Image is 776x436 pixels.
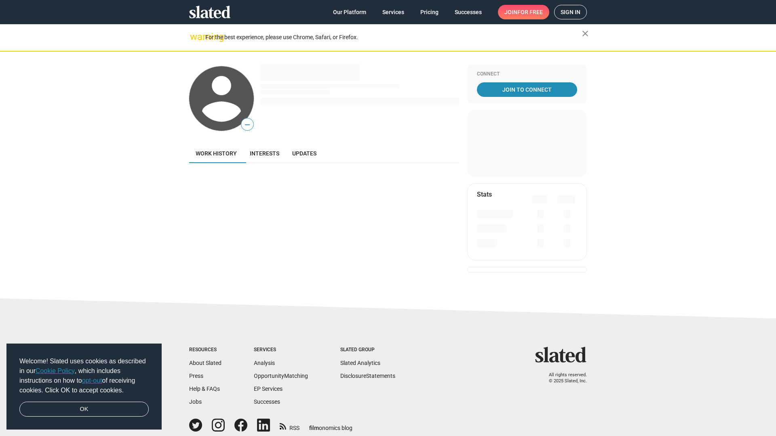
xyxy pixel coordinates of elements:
[580,29,590,38] mat-icon: close
[19,356,149,395] span: Welcome! Slated uses cookies as described in our , which includes instructions on how to of recei...
[250,150,279,157] span: Interests
[309,418,352,432] a: filmonomics blog
[189,360,221,366] a: About Slated
[6,344,162,430] div: cookieconsent
[340,360,380,366] a: Slated Analytics
[382,5,404,19] span: Services
[189,373,203,379] a: Press
[254,386,283,392] a: EP Services
[36,367,75,374] a: Cookie Policy
[82,377,102,384] a: opt-out
[477,71,577,78] div: Connect
[477,190,492,199] mat-card-title: Stats
[254,398,280,405] a: Successes
[498,5,549,19] a: Joinfor free
[309,425,319,431] span: film
[189,398,202,405] a: Jobs
[504,5,543,19] span: Join
[455,5,482,19] span: Successes
[448,5,488,19] a: Successes
[376,5,411,19] a: Services
[205,32,582,43] div: For the best experience, please use Chrome, Safari, or Firefox.
[340,373,395,379] a: DisclosureStatements
[286,144,323,163] a: Updates
[540,372,587,384] p: All rights reserved. © 2025 Slated, Inc.
[479,82,576,97] span: Join To Connect
[19,402,149,417] a: dismiss cookie message
[561,5,580,19] span: Sign in
[327,5,373,19] a: Our Platform
[477,82,577,97] a: Join To Connect
[189,347,221,353] div: Resources
[292,150,316,157] span: Updates
[420,5,439,19] span: Pricing
[196,150,237,157] span: Work history
[241,119,253,130] span: —
[554,5,587,19] a: Sign in
[243,144,286,163] a: Interests
[189,386,220,392] a: Help & FAQs
[254,373,308,379] a: OpportunityMatching
[190,32,200,42] mat-icon: warning
[340,347,395,353] div: Slated Group
[280,419,299,432] a: RSS
[254,360,275,366] a: Analysis
[189,144,243,163] a: Work history
[254,347,308,353] div: Services
[333,5,366,19] span: Our Platform
[517,5,543,19] span: for free
[414,5,445,19] a: Pricing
